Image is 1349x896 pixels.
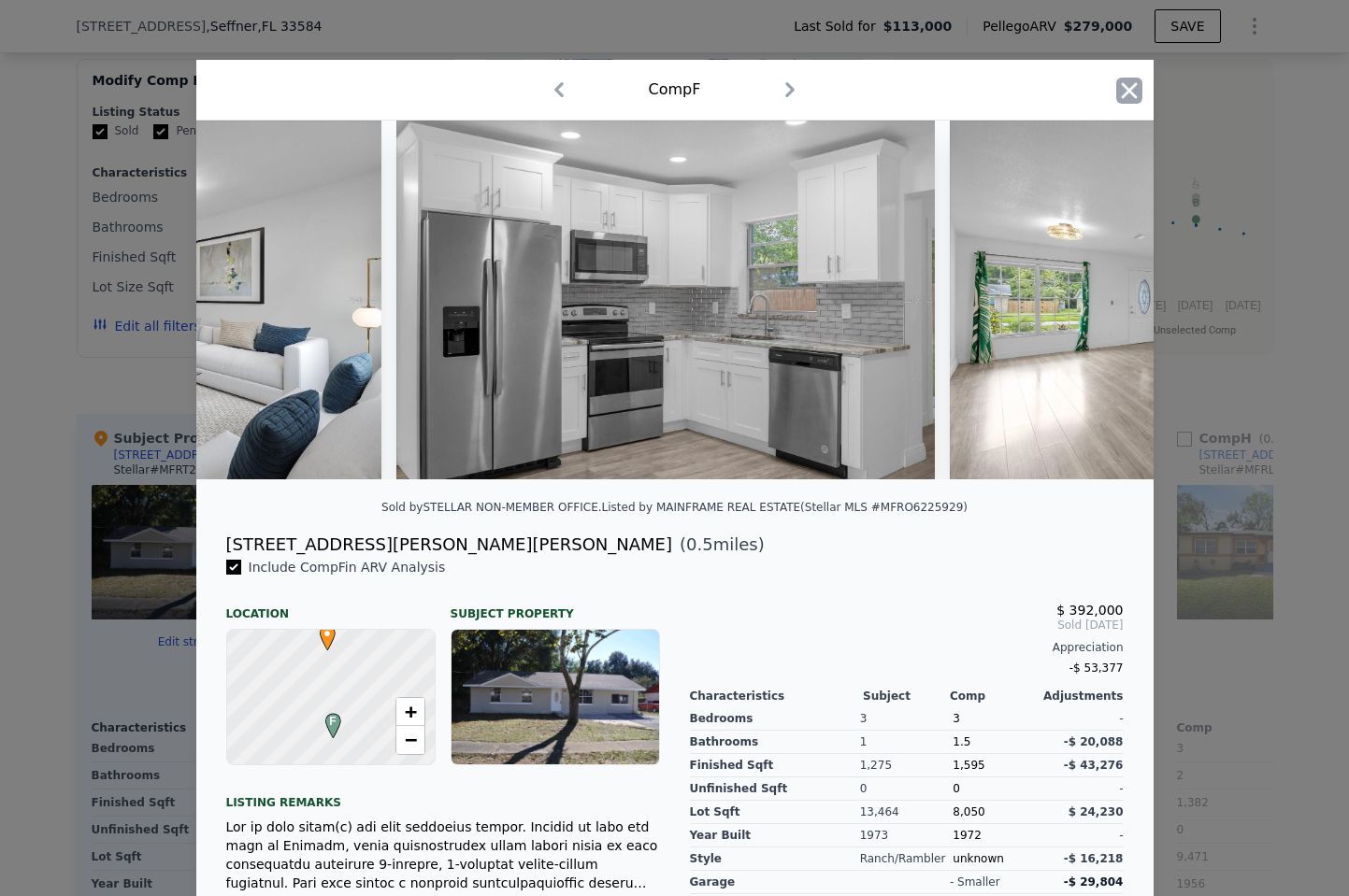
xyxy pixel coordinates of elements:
div: 3 [860,707,954,731]
span: Include Comp F in ARV Analysis [241,560,453,575]
div: Listed by MAINFRAME REAL ESTATE (Stellar MLS #MFRO6225929) [602,501,968,514]
div: Unfinished Sqft [690,777,860,801]
span: ( miles) [672,532,765,558]
span: 0.5 [686,534,713,554]
div: - [1038,777,1123,801]
div: Year Built [690,824,860,847]
span: 3 [953,712,960,725]
div: Listing remarks [226,780,660,810]
div: - [1038,824,1123,847]
span: $ 392,000 [1056,603,1123,618]
div: Subject Property [451,591,660,621]
div: • [315,625,326,636]
div: unknown [953,847,1038,871]
div: 1 [860,731,954,754]
a: Zoom in [396,698,424,726]
div: [STREET_ADDRESS][PERSON_NAME][PERSON_NAME] [226,532,673,558]
div: Sold by STELLAR NON-MEMBER OFFICE . [381,501,602,514]
span: -$ 29,804 [1064,875,1124,889]
span: -$ 53,377 [1069,661,1124,675]
div: Subject [863,689,950,704]
div: 1.5 [953,731,1038,754]
div: Bedrooms [690,707,860,731]
div: - [1038,707,1123,731]
span: + [404,700,416,723]
span: -$ 20,088 [1064,735,1124,748]
span: F [321,713,346,730]
span: 1,595 [953,759,984,772]
div: Lot Sqft [690,801,860,824]
div: Bathrooms [690,731,860,754]
div: 0 [860,777,954,801]
div: 1,275 [860,754,954,777]
img: Property Img [396,121,935,479]
div: - smaller [950,875,1000,889]
div: garage [690,871,864,894]
span: -$ 16,218 [1064,852,1124,865]
div: Characteristics [690,689,864,704]
div: 1972 [953,824,1038,847]
a: Zoom out [396,726,424,754]
div: Adjustments [1037,689,1124,704]
div: F [321,713,332,724]
div: Appreciation [690,640,1124,655]
span: Sold [DATE] [690,618,1124,633]
div: Ranch/Rambler [860,847,954,871]
span: • [315,619,340,647]
div: Finished Sqft [690,754,860,777]
span: 8,050 [953,805,984,818]
div: Comp F [649,78,701,101]
span: $ 24,230 [1069,805,1124,818]
div: 13,464 [860,801,954,824]
div: 1973 [860,824,954,847]
div: Lor ip dolo sitam(c) adi elit seddoeius tempor. Incidid ut labo etd magn al Enimadm, venia quisno... [226,818,660,892]
span: 0 [953,782,960,795]
div: Location [226,591,436,621]
div: Style [690,847,860,871]
span: − [404,728,416,751]
span: -$ 43,276 [1064,759,1124,772]
div: Comp [950,689,1037,704]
